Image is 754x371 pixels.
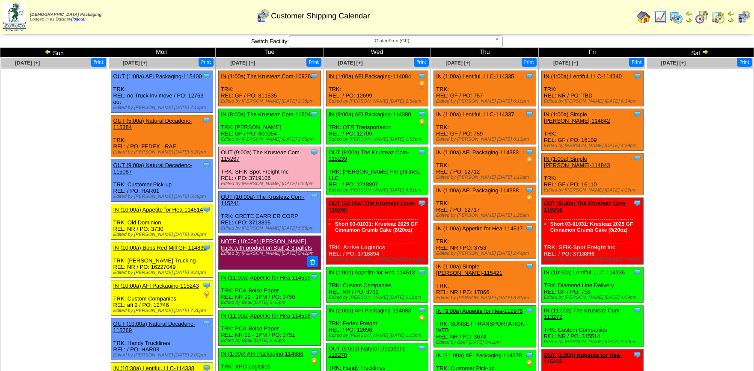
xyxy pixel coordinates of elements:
[522,58,537,67] button: Print
[525,110,534,118] img: Tooltip
[434,185,536,221] div: TRK: REL: / PO: 12717
[30,12,101,17] span: [DEMOGRAPHIC_DATA] Packaging
[221,73,314,79] a: IN (1:00a) The Krusteaz Com-109263
[338,60,363,66] a: [DATE] [+]
[221,251,316,256] div: Edited by [PERSON_NAME] [DATE] 5:42pm
[221,149,301,162] a: OUT (9:00a) The Krusteaz Com-115267
[434,109,536,144] div: TRK: REL: GF / PO: 759
[541,153,644,195] div: TRK: REL: GF / PO: 16110
[418,268,426,277] img: Tooltip
[326,109,428,144] div: TRK: OTR Transportation REL: / PO: 12709
[329,257,428,262] div: Edited by [PERSON_NAME] [DATE] 8:11pm
[219,310,321,345] div: TRK: PCA-Boise Paper REL: NR 11 - 1PM / PO: 3751
[637,10,650,24] img: home.gif
[221,111,314,118] a: IN (8:00a) The Krusteaz Com-115040
[113,321,195,333] a: OUT (10:00a) Natural Decadenc-115269
[219,191,321,233] div: TRK: CRETE CARRIER CORP REL: / PO: 3718895
[310,192,318,201] img: Tooltip
[544,269,625,276] a: IN (10:30a) Lentiful, LLC-114336
[669,10,683,24] img: calendarprod.gif
[310,357,318,366] img: PO
[111,318,213,360] div: TRK: Handy Trucklines REL: / PO: HAR03
[436,251,536,256] div: Edited by [PERSON_NAME] [DATE] 2:44pm
[418,110,426,118] img: Tooltip
[326,267,428,303] div: TRK: Custom Companies REL: NR / PO: 3731
[221,226,321,231] div: Edited by [PERSON_NAME] [DATE] 5:56pm
[550,221,633,233] a: Short 03-01031: Krusteaz 2025 GF Cinnamon Crumb Cake (8/20oz)
[91,58,106,67] button: Print
[310,72,318,80] img: Tooltip
[15,60,40,66] a: [DATE] [+]
[436,137,536,142] div: Edited by [PERSON_NAME] [DATE] 6:13pm
[436,99,536,104] div: Edited by [PERSON_NAME] [DATE] 6:10pm
[202,116,211,125] img: Tooltip
[310,311,318,319] img: Tooltip
[629,58,644,67] button: Print
[544,156,610,168] a: IN (1:00a) Simple [PERSON_NAME]-114843
[633,268,641,277] img: Tooltip
[335,221,418,233] a: Short 03-01031: Krusteaz 2025 GF Cinnamon Crumb Cake (8/20oz)
[538,48,646,57] td: Fri
[113,353,213,358] div: Edited by [PERSON_NAME] [DATE] 2:02pm
[113,162,192,175] a: OUT (9:00a) Natural Decadenc-115087
[111,71,213,113] div: TRK: REL: no Truck inv move / PO: 12763 out
[221,312,311,319] a: IN (11:00a) Appetite for Hea-114516
[661,60,686,66] a: [DATE] [+]
[418,199,426,207] img: Tooltip
[230,60,255,66] a: [DATE] [+]
[544,307,621,320] a: IN (11:00a) The Krusteaz Com-113272
[293,36,491,46] span: GlutenFree (GF)
[737,58,752,67] button: Print
[113,232,213,237] div: Edited by [PERSON_NAME] [DATE] 9:06pm
[544,111,610,124] a: IN (1:00a) Simple [PERSON_NAME]-114842
[646,48,754,57] td: Sat
[525,262,534,271] img: Tooltip
[310,273,318,281] img: Tooltip
[544,188,644,193] div: Edited by [PERSON_NAME] [DATE] 4:29pm
[633,350,641,359] img: Tooltip
[525,306,534,315] img: Tooltip
[221,274,311,281] a: IN (11:00a) Appetite for Hea-114515
[113,308,213,313] div: Edited by [PERSON_NAME] [DATE] 7:36pm
[525,351,534,359] img: Tooltip
[436,73,514,79] a: IN (1:00a) Lentiful, LLC-114335
[326,71,428,106] div: TRK: REL: / PO: 12699
[202,72,211,80] img: Tooltip
[108,48,216,57] td: Mon
[434,306,536,347] div: TRK: SUNSET TRANSPORTATION - WEB REL: NR / PO: 3674
[113,206,203,213] a: IN (10:00a) Appetite for Hea-114514
[329,200,415,213] a: OUT (10:00a) The Krusteaz Com-115240
[434,147,536,183] div: TRK: REL: / PO: 12712
[329,99,428,104] div: Edited by [PERSON_NAME] [DATE] 2:54am
[436,225,522,232] a: IN (1:00a) Appetite for Hea-114517
[544,143,644,148] div: Edited by [PERSON_NAME] [DATE] 4:29pm
[544,257,644,262] div: Edited by [PERSON_NAME] [DATE] 7:49pm
[71,17,86,22] a: (logout)
[436,213,536,218] div: Edited by [PERSON_NAME] [DATE] 1:25am
[113,150,213,155] div: Edited by [PERSON_NAME] [DATE] 5:20pm
[525,148,534,156] img: Tooltip
[702,48,709,55] img: arrowright.gif
[329,188,428,193] div: Edited by [PERSON_NAME] [DATE] 4:51pm
[525,186,534,194] img: Tooltip
[329,269,415,276] a: IN (1:00p) Appetite for Hea-114513
[686,17,692,24] img: arrowright.gif
[544,352,622,365] a: OUT (1:00p) Appetite for Hea-115233
[326,147,428,195] div: TRK: [PERSON_NAME] Freightlines, LLC REL: / PO: 3718897
[30,12,101,22] span: Logged in as Ddisney
[525,72,534,80] img: Tooltip
[544,339,644,344] div: Edited by [PERSON_NAME] [DATE] 8:30pm
[418,72,426,80] img: Tooltip
[727,10,734,17] img: arrowleft.gif
[123,60,148,66] a: [DATE] [+]
[544,295,644,300] div: Edited by [PERSON_NAME] [DATE] 4:09pm
[434,223,536,259] div: TRK: REL: NR / PO: 3753
[329,295,428,300] div: Edited by [PERSON_NAME] [DATE] 3:11pm
[202,205,211,214] img: Tooltip
[544,200,627,213] a: OUT (9:00a) The Krusteaz Com-115238
[329,333,428,338] div: Edited by [PERSON_NAME] [DATE] 1:15pm
[113,194,213,199] div: Edited by [PERSON_NAME] [DATE] 5:49pm
[221,300,321,305] div: Edited by Bpali [DATE] 5:45pm
[525,194,534,203] img: PO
